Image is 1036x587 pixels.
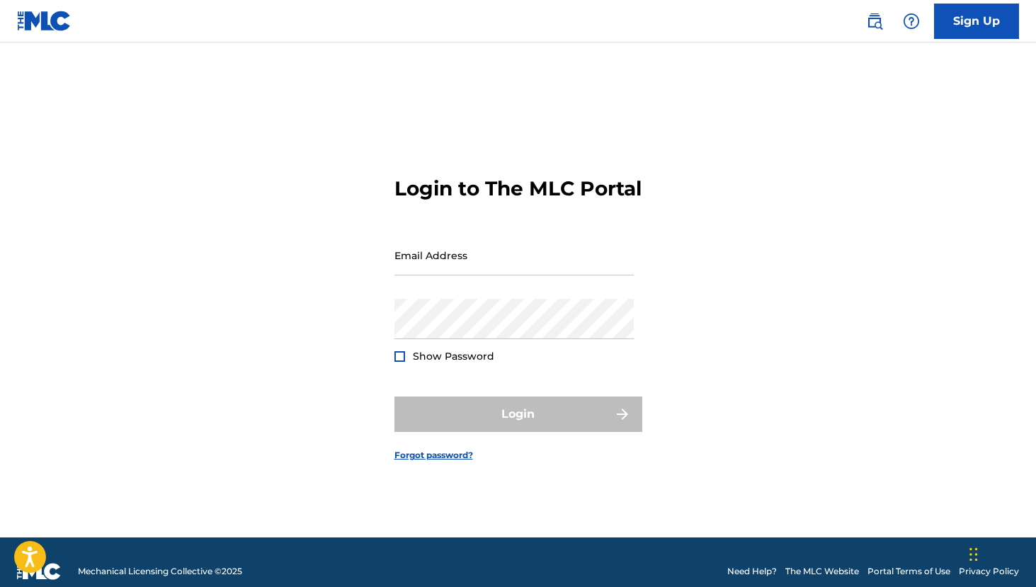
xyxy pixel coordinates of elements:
a: Privacy Policy [959,565,1019,578]
img: MLC Logo [17,11,72,31]
div: Drag [969,533,978,576]
a: Sign Up [934,4,1019,39]
a: Forgot password? [394,449,473,462]
a: Portal Terms of Use [867,565,950,578]
img: search [866,13,883,30]
a: Need Help? [727,565,777,578]
h3: Login to The MLC Portal [394,176,642,201]
img: help [903,13,920,30]
a: The MLC Website [785,565,859,578]
a: Public Search [860,7,889,35]
iframe: Chat Widget [965,519,1036,587]
div: Help [897,7,926,35]
span: Mechanical Licensing Collective © 2025 [78,565,242,578]
img: logo [17,563,61,580]
span: Show Password [413,350,494,363]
